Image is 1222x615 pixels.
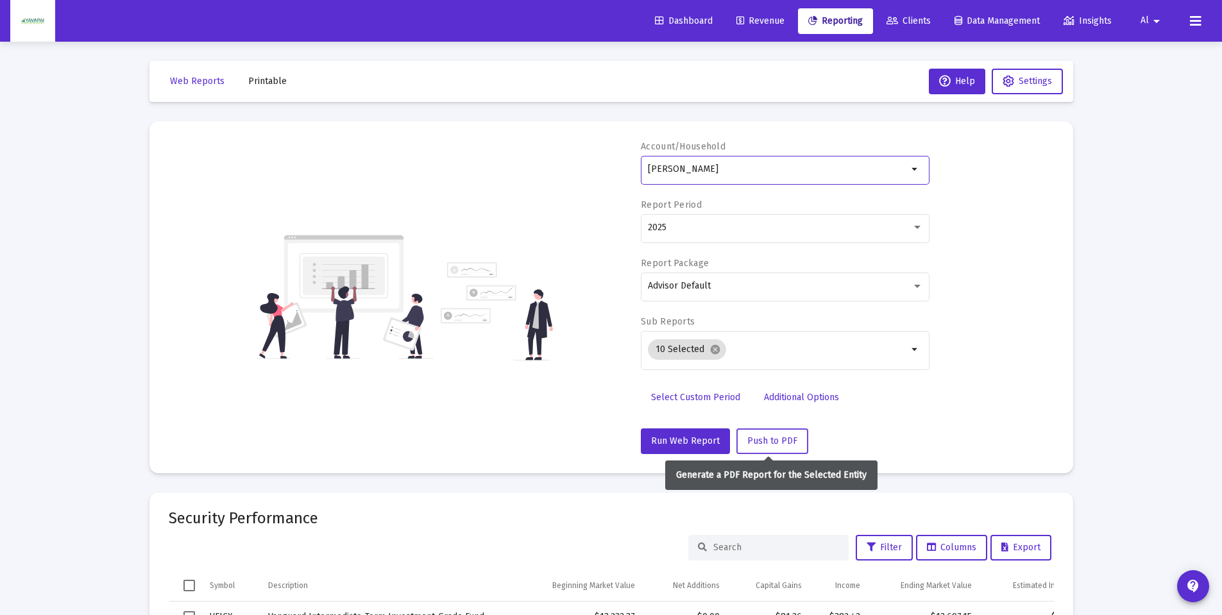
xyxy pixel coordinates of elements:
[764,392,839,403] span: Additional Options
[856,535,913,560] button: Filter
[1125,8,1180,33] button: Al
[916,535,987,560] button: Columns
[645,8,723,34] a: Dashboard
[927,542,976,553] span: Columns
[726,8,795,34] a: Revenue
[876,8,941,34] a: Clients
[641,199,702,210] label: Report Period
[248,76,287,87] span: Printable
[990,535,1051,560] button: Export
[641,258,709,269] label: Report Package
[713,542,839,553] input: Search
[238,69,297,94] button: Printable
[756,580,802,591] div: Capital Gains
[887,15,931,26] span: Clients
[992,69,1063,94] button: Settings
[641,141,726,152] label: Account/Household
[648,164,908,174] input: Search or select an account or household
[259,571,520,602] td: Column Description
[257,233,433,360] img: reporting
[867,542,902,553] span: Filter
[939,76,975,87] span: Help
[1149,8,1164,34] mat-icon: arrow_drop_down
[929,69,985,94] button: Help
[1185,578,1201,594] mat-icon: contact_support
[648,280,711,291] span: Advisor Default
[268,580,308,591] div: Description
[183,580,195,591] div: Select all
[1053,8,1122,34] a: Insights
[648,222,666,233] span: 2025
[729,571,811,602] td: Column Capital Gains
[908,342,923,357] mat-icon: arrow_drop_down
[709,344,721,355] mat-icon: cancel
[811,571,870,602] td: Column Income
[644,571,729,602] td: Column Net Additions
[1013,580,1074,591] div: Estimated Income
[798,8,873,34] a: Reporting
[901,580,972,591] div: Ending Market Value
[20,8,46,34] img: Dashboard
[201,571,260,602] td: Column Symbol
[641,428,730,454] button: Run Web Report
[673,580,720,591] div: Net Additions
[552,580,635,591] div: Beginning Market Value
[651,392,740,403] span: Select Custom Period
[908,162,923,177] mat-icon: arrow_drop_down
[648,337,908,362] mat-chip-list: Selection
[651,435,720,446] span: Run Web Report
[808,15,863,26] span: Reporting
[170,76,225,87] span: Web Reports
[736,15,785,26] span: Revenue
[869,571,981,602] td: Column Ending Market Value
[955,15,1040,26] span: Data Management
[1064,15,1112,26] span: Insights
[520,571,644,602] td: Column Beginning Market Value
[441,262,553,360] img: reporting-alt
[655,15,713,26] span: Dashboard
[648,339,726,360] mat-chip: 10 Selected
[981,571,1083,602] td: Column Estimated Income
[641,316,695,327] label: Sub Reports
[747,435,797,446] span: Push to PDF
[1019,76,1052,87] span: Settings
[1141,15,1149,26] span: Al
[736,428,808,454] button: Push to PDF
[835,580,860,591] div: Income
[210,580,235,591] div: Symbol
[160,69,235,94] button: Web Reports
[169,512,1054,525] mat-card-title: Security Performance
[944,8,1050,34] a: Data Management
[1001,542,1040,553] span: Export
